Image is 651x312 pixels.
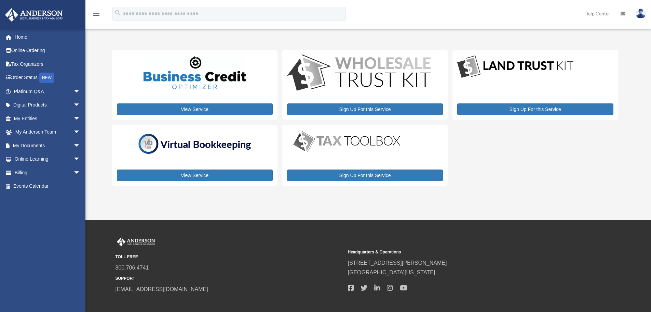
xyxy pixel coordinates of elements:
[5,85,91,98] a: Platinum Q&Aarrow_drop_down
[5,57,91,71] a: Tax Organizers
[287,170,443,181] a: Sign Up For this Service
[116,265,149,271] a: 800.706.4741
[116,237,157,246] img: Anderson Advisors Platinum Portal
[5,125,91,139] a: My Anderson Teamarrow_drop_down
[73,112,87,126] span: arrow_drop_down
[5,71,91,85] a: Order StatusNEW
[5,139,91,152] a: My Documentsarrow_drop_down
[287,129,407,153] img: taxtoolbox_new-1.webp
[287,54,431,92] img: WS-Trust-Kit-lgo-1.jpg
[116,286,208,292] a: [EMAIL_ADDRESS][DOMAIN_NAME]
[73,139,87,153] span: arrow_drop_down
[5,166,91,179] a: Billingarrow_drop_down
[73,152,87,166] span: arrow_drop_down
[636,9,646,18] img: User Pic
[73,85,87,99] span: arrow_drop_down
[117,103,273,115] a: View Service
[5,44,91,58] a: Online Ordering
[73,166,87,180] span: arrow_drop_down
[457,54,573,79] img: LandTrust_lgo-1.jpg
[5,30,91,44] a: Home
[117,170,273,181] a: View Service
[114,9,122,17] i: search
[92,10,100,18] i: menu
[5,112,91,125] a: My Entitiesarrow_drop_down
[457,103,613,115] a: Sign Up For this Service
[5,152,91,166] a: Online Learningarrow_drop_down
[116,253,343,261] small: TOLL FREE
[348,270,435,275] a: [GEOGRAPHIC_DATA][US_STATE]
[3,8,65,22] img: Anderson Advisors Platinum Portal
[73,125,87,139] span: arrow_drop_down
[287,103,443,115] a: Sign Up For this Service
[73,98,87,112] span: arrow_drop_down
[5,98,87,112] a: Digital Productsarrow_drop_down
[348,249,575,256] small: Headquarters & Operations
[5,179,91,193] a: Events Calendar
[116,275,343,282] small: SUPPORT
[39,73,54,83] div: NEW
[348,260,447,266] a: [STREET_ADDRESS][PERSON_NAME]
[92,12,100,18] a: menu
